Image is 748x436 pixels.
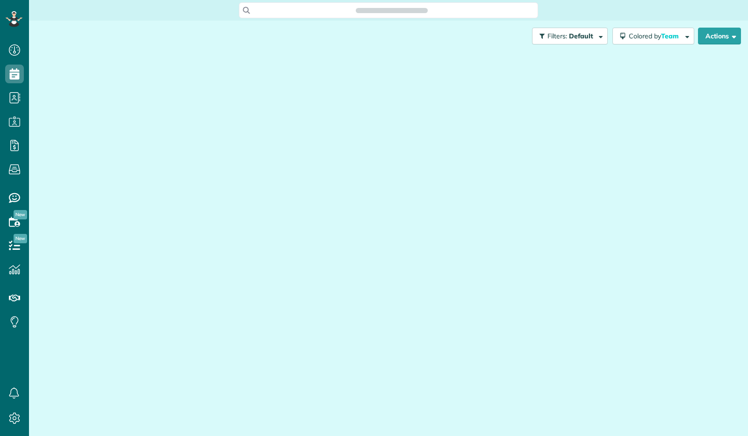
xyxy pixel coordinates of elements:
button: Colored byTeam [612,28,694,44]
span: Colored by [629,32,682,40]
a: Filters: Default [527,28,608,44]
span: Filters: [547,32,567,40]
button: Actions [698,28,741,44]
span: Team [661,32,680,40]
span: Search ZenMaid… [365,6,418,15]
button: Filters: Default [532,28,608,44]
span: New [14,234,27,243]
span: New [14,210,27,219]
span: Default [569,32,594,40]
